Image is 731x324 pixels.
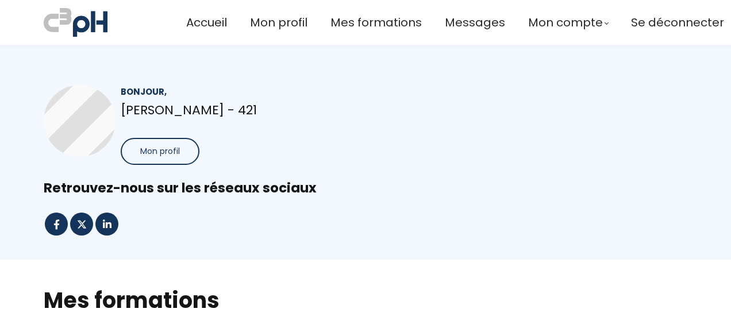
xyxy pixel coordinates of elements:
div: Bonjour, [121,85,346,98]
a: Mes formations [330,13,422,32]
button: Mon profil [121,138,199,165]
a: Messages [445,13,505,32]
p: [PERSON_NAME] - 421 [121,100,346,120]
span: Mon profil [140,145,180,157]
h2: Mes formations [44,286,687,315]
a: Se déconnecter [631,13,724,32]
a: Mon profil [250,13,307,32]
div: Retrouvez-nous sur les réseaux sociaux [44,179,687,197]
span: Mon compte [528,13,603,32]
img: a70bc7685e0efc0bd0b04b3506828469.jpeg [44,6,107,39]
a: Accueil [186,13,227,32]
